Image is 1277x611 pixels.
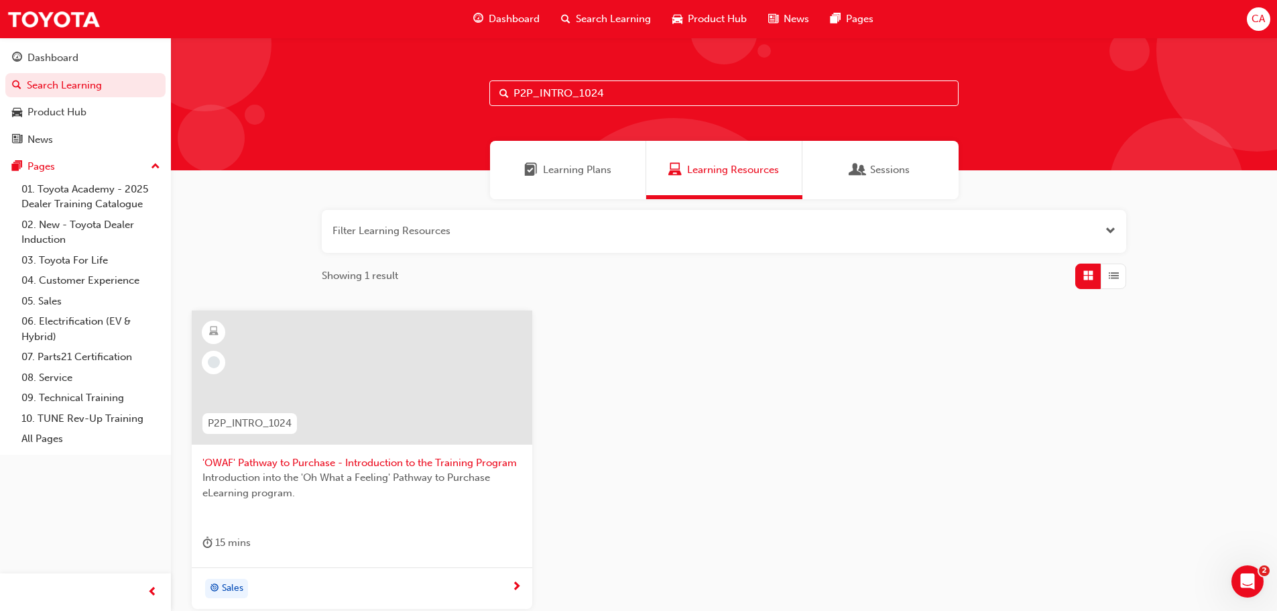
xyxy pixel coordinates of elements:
[1259,565,1270,576] span: 2
[757,5,820,33] a: news-iconNews
[202,455,522,471] span: 'OWAF' Pathway to Purchase - Introduction to the Training Program
[202,535,251,551] div: 15 mins
[202,470,522,500] span: Introduction into the 'Oh What a Feeling' Pathway to Purchase eLearning program.
[1247,7,1270,31] button: CA
[846,11,873,27] span: Pages
[222,581,243,596] span: Sales
[16,429,166,449] a: All Pages
[16,270,166,291] a: 04. Customer Experience
[16,250,166,271] a: 03. Toyota For Life
[322,268,398,284] span: Showing 1 result
[16,311,166,347] a: 06. Electrification (EV & Hybrid)
[1231,565,1264,598] iframe: Intercom live chat
[688,11,747,27] span: Product Hub
[7,4,101,34] img: Trak
[16,368,166,388] a: 08. Service
[12,107,22,119] span: car-icon
[12,161,22,173] span: pages-icon
[768,11,778,27] span: news-icon
[524,162,538,178] span: Learning Plans
[27,50,78,66] div: Dashboard
[1109,268,1119,284] span: List
[784,11,809,27] span: News
[668,162,682,178] span: Learning Resources
[802,141,959,199] a: SessionsSessions
[16,388,166,408] a: 09. Technical Training
[208,356,220,368] span: learningRecordVerb_NONE-icon
[192,311,532,610] a: P2P_INTRO_1024'OWAF' Pathway to Purchase - Introduction to the Training ProgramIntroduction into ...
[16,408,166,429] a: 10. TUNE Rev-Up Training
[489,11,540,27] span: Dashboard
[576,11,651,27] span: Search Learning
[851,162,865,178] span: Sessions
[463,5,550,33] a: guage-iconDashboard
[12,134,22,146] span: news-icon
[662,5,757,33] a: car-iconProduct Hub
[202,535,212,551] span: duration-icon
[870,162,910,178] span: Sessions
[1105,223,1115,239] button: Open the filter
[489,80,959,106] input: Search...
[5,154,166,179] button: Pages
[820,5,884,33] a: pages-iconPages
[209,323,219,341] span: learningResourceType_ELEARNING-icon
[499,86,509,101] span: Search
[5,127,166,152] a: News
[27,105,86,120] div: Product Hub
[210,580,219,598] span: target-icon
[1252,11,1265,27] span: CA
[12,52,22,64] span: guage-icon
[16,291,166,312] a: 05. Sales
[646,141,802,199] a: Learning ResourcesLearning Resources
[490,141,646,199] a: Learning PlansLearning Plans
[16,347,166,368] a: 07. Parts21 Certification
[12,80,21,92] span: search-icon
[208,416,292,431] span: P2P_INTRO_1024
[16,179,166,215] a: 01. Toyota Academy - 2025 Dealer Training Catalogue
[561,11,570,27] span: search-icon
[16,215,166,250] a: 02. New - Toyota Dealer Induction
[1083,268,1093,284] span: Grid
[831,11,841,27] span: pages-icon
[147,584,158,601] span: prev-icon
[5,43,166,154] button: DashboardSearch LearningProduct HubNews
[672,11,682,27] span: car-icon
[550,5,662,33] a: search-iconSearch Learning
[473,11,483,27] span: guage-icon
[511,581,522,594] span: next-icon
[543,162,611,178] span: Learning Plans
[151,158,160,176] span: up-icon
[5,46,166,70] a: Dashboard
[27,159,55,174] div: Pages
[5,73,166,98] a: Search Learning
[27,132,53,148] div: News
[5,100,166,125] a: Product Hub
[687,162,779,178] span: Learning Resources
